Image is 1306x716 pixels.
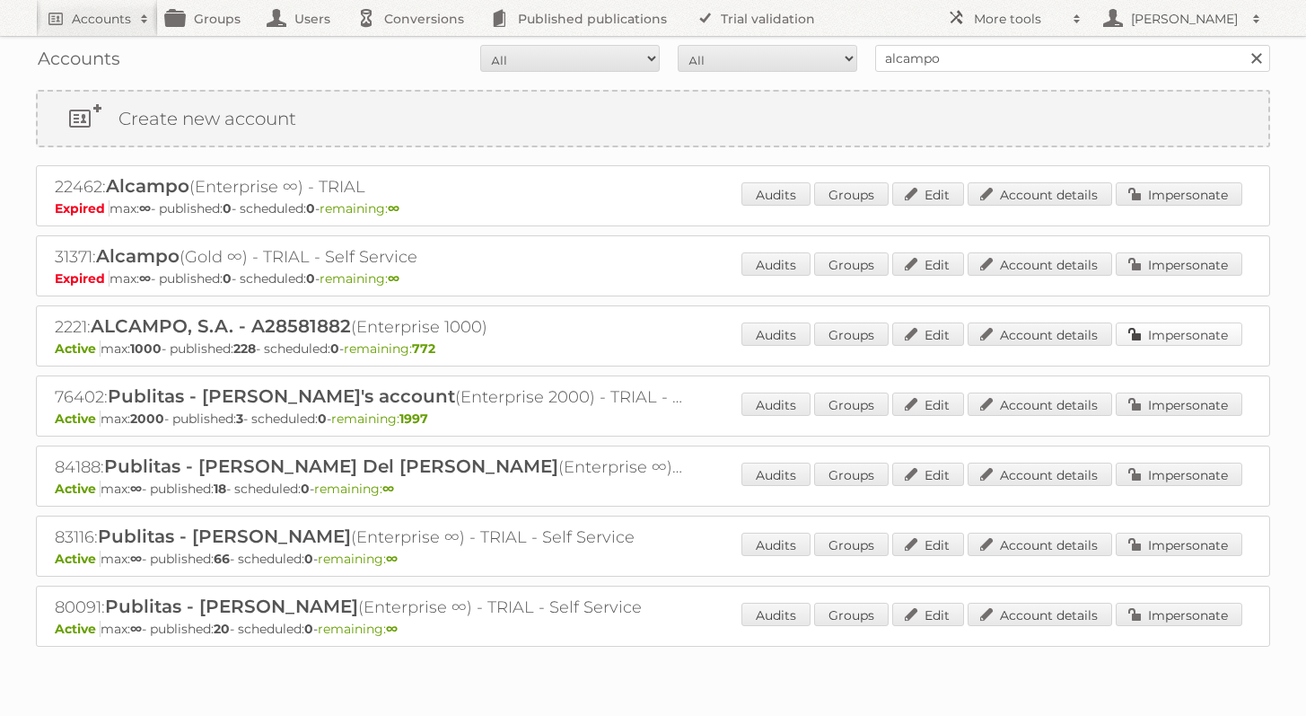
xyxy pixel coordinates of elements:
[386,621,398,637] strong: ∞
[968,463,1112,486] a: Account details
[223,200,232,217] strong: 0
[892,252,964,276] a: Edit
[892,603,964,626] a: Edit
[91,315,351,337] span: ALCAMPO, S.A. - A28581882
[55,340,1251,357] p: max: - published: - scheduled: -
[892,393,964,416] a: Edit
[130,621,142,637] strong: ∞
[96,245,180,267] span: Alcampo
[130,481,142,497] strong: ∞
[55,270,110,287] span: Expired
[55,200,110,217] span: Expired
[741,252,811,276] a: Audits
[968,323,1112,346] a: Account details
[318,621,398,637] span: remaining:
[741,323,811,346] a: Audits
[1116,463,1242,486] a: Impersonate
[55,621,101,637] span: Active
[741,182,811,206] a: Audits
[55,621,1251,637] p: max: - published: - scheduled: -
[741,393,811,416] a: Audits
[106,175,189,197] span: Alcampo
[814,393,889,416] a: Groups
[382,481,394,497] strong: ∞
[214,551,230,567] strong: 66
[55,411,1251,427] p: max: - published: - scheduled: -
[412,340,435,357] strong: 772
[214,481,226,497] strong: 18
[1116,603,1242,626] a: Impersonate
[892,323,964,346] a: Edit
[388,270,399,287] strong: ∞
[892,182,964,206] a: Edit
[55,596,683,619] h2: 80091: (Enterprise ∞) - TRIAL - Self Service
[223,270,232,287] strong: 0
[814,463,889,486] a: Groups
[741,533,811,556] a: Audits
[1116,393,1242,416] a: Impersonate
[108,385,455,407] span: Publitas - [PERSON_NAME]'s account
[139,270,151,287] strong: ∞
[330,340,339,357] strong: 0
[98,526,351,547] span: Publitas - [PERSON_NAME]
[38,92,1268,146] a: Create new account
[814,323,889,346] a: Groups
[968,603,1112,626] a: Account details
[233,340,256,357] strong: 228
[386,551,398,567] strong: ∞
[814,252,889,276] a: Groups
[314,481,394,497] span: remaining:
[105,596,358,617] span: Publitas - [PERSON_NAME]
[55,526,683,549] h2: 83116: (Enterprise ∞) - TRIAL - Self Service
[55,551,101,567] span: Active
[320,270,399,287] span: remaining:
[814,603,889,626] a: Groups
[55,270,1251,287] p: max: - published: - scheduled: -
[388,200,399,217] strong: ∞
[331,411,428,427] span: remaining:
[55,200,1251,217] p: max: - published: - scheduled: -
[968,182,1112,206] a: Account details
[55,385,683,409] h2: 76402: (Enterprise 2000) - TRIAL - Self Service
[130,551,142,567] strong: ∞
[814,533,889,556] a: Groups
[1116,182,1242,206] a: Impersonate
[306,200,315,217] strong: 0
[1116,323,1242,346] a: Impersonate
[399,411,428,427] strong: 1997
[1116,252,1242,276] a: Impersonate
[814,182,889,206] a: Groups
[344,340,435,357] span: remaining:
[55,411,101,427] span: Active
[306,270,315,287] strong: 0
[1116,533,1242,556] a: Impersonate
[214,621,230,637] strong: 20
[318,551,398,567] span: remaining:
[55,455,683,479] h2: 84188: (Enterprise ∞) - TRIAL - Self Service
[892,533,964,556] a: Edit
[968,533,1112,556] a: Account details
[55,481,1251,497] p: max: - published: - scheduled: -
[304,551,313,567] strong: 0
[974,10,1064,28] h2: More tools
[892,463,964,486] a: Edit
[55,481,101,497] span: Active
[968,252,1112,276] a: Account details
[55,245,683,269] h2: 31371: (Gold ∞) - TRIAL - Self Service
[55,315,683,339] h2: 2221: (Enterprise 1000)
[130,340,162,357] strong: 1000
[104,455,558,477] span: Publitas - [PERSON_NAME] Del [PERSON_NAME]
[55,340,101,357] span: Active
[236,411,243,427] strong: 3
[130,411,164,427] strong: 2000
[304,621,313,637] strong: 0
[139,200,151,217] strong: ∞
[72,10,131,28] h2: Accounts
[320,200,399,217] span: remaining:
[318,411,327,427] strong: 0
[968,393,1112,416] a: Account details
[1126,10,1243,28] h2: [PERSON_NAME]
[741,463,811,486] a: Audits
[301,481,310,497] strong: 0
[741,603,811,626] a: Audits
